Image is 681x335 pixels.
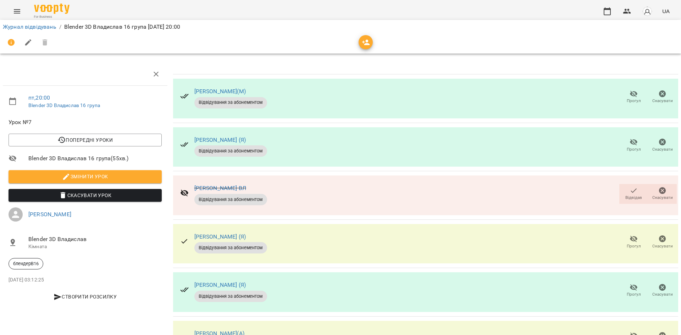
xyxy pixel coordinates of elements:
button: Прогул [619,87,648,107]
a: Журнал відвідувань [3,23,56,30]
li: / [59,23,61,31]
button: Скасувати Урок [9,189,162,202]
span: Скасувати [652,146,673,152]
button: Скасувати [648,184,677,204]
span: Blender 3D Владислав 16 група ( 55 хв. ) [28,154,162,163]
button: Відвідав [619,184,648,204]
button: Створити розсилку [9,290,162,303]
span: Урок №7 [9,118,162,127]
span: Відвідування за абонементом [194,99,267,106]
button: Скасувати [648,87,677,107]
a: [PERSON_NAME] (Я) [194,233,246,240]
nav: breadcrumb [3,23,678,31]
a: [PERSON_NAME] ВЛ [194,185,246,191]
span: Відвідування за абонементом [194,148,267,154]
img: Voopty Logo [34,4,70,14]
div: блендерВ16 [9,258,43,269]
button: Прогул [619,233,648,252]
span: Скасувати [652,291,673,297]
button: Скасувати [648,233,677,252]
span: Скасувати [652,243,673,249]
button: Змінити урок [9,170,162,183]
span: блендерВ16 [9,261,43,267]
span: Створити розсилку [11,292,159,301]
span: Скасувати [652,195,673,201]
span: Скасувати [652,98,673,104]
button: Прогул [619,281,648,301]
a: [PERSON_NAME] (Я) [194,281,246,288]
button: Скасувати [648,135,677,155]
span: Прогул [627,98,641,104]
span: Скасувати Урок [14,191,156,200]
button: UA [659,5,672,18]
button: Menu [9,3,26,20]
span: Відвідування за абонементом [194,245,267,251]
span: Прогул [627,291,641,297]
p: [DATE] 03:12:25 [9,277,162,284]
span: Відвідав [625,195,642,201]
a: [PERSON_NAME] (Я) [194,136,246,143]
span: Попередні уроки [14,136,156,144]
span: Прогул [627,243,641,249]
span: Відвідування за абонементом [194,196,267,203]
span: Прогул [627,146,641,152]
p: Blender 3D Владислав 16 група [DATE] 20:00 [64,23,180,31]
img: avatar_s.png [642,6,652,16]
a: Blender 3D Владислав 16 група [28,102,100,108]
button: Скасувати [648,281,677,301]
p: Кімната [28,243,162,250]
span: Змінити урок [14,172,156,181]
span: UA [662,7,670,15]
span: Blender 3D Владислав [28,235,162,244]
button: Прогул [619,135,648,155]
a: [PERSON_NAME](М) [194,88,246,95]
span: For Business [34,15,70,19]
a: пт , 20:00 [28,94,50,101]
span: Відвідування за абонементом [194,293,267,300]
a: [PERSON_NAME] [28,211,71,218]
button: Попередні уроки [9,134,162,146]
